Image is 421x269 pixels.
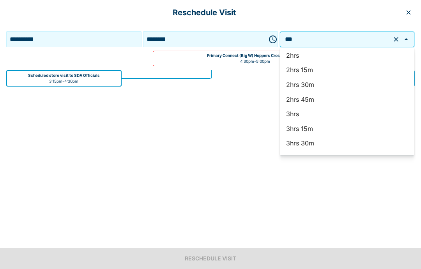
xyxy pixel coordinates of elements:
p: Scheduled store visit to SDA Officials [28,73,100,78]
p: 4:30pm - 5:00pm [240,58,270,64]
button: Clear [391,34,402,45]
p: 3:15pm - 4:30pm [49,78,78,84]
li: 3hrs 15m [280,122,414,136]
li: 2hrs 45m [280,92,414,107]
input: Choose date, selected date is 10 Oct 2025 [8,33,140,45]
li: 3hrs 45m [280,151,414,166]
li: 2hrs 30m [280,78,414,92]
li: 3hrs 30m [280,136,414,151]
li: 3hrs [280,107,414,122]
p: Primary Connect (Big W) Hoppers Crossing (HCDC) [207,53,303,58]
li: 2hrs 15m [280,63,414,78]
p: Reschedule Visit [6,6,402,19]
li: 2hrs [280,48,414,63]
button: Close [401,34,412,45]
